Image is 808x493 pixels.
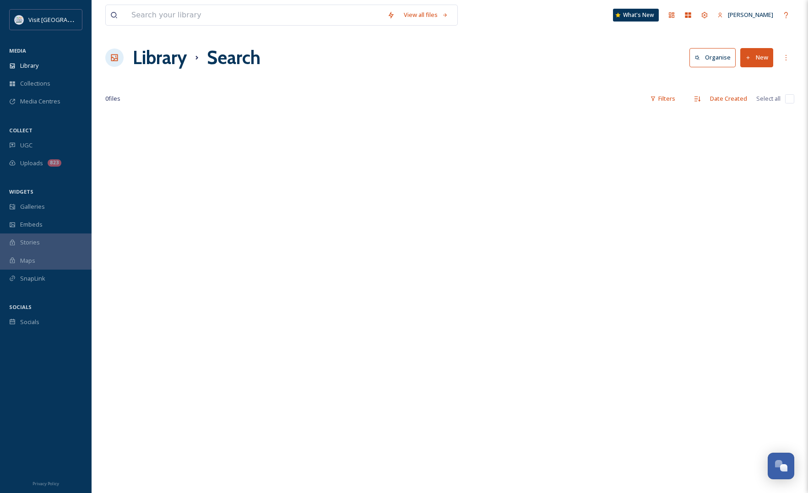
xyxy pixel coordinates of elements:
[20,159,43,168] span: Uploads
[9,127,33,134] span: COLLECT
[20,97,60,106] span: Media Centres
[15,15,24,24] img: QCCVB_VISIT_vert_logo_4c_tagline_122019.svg
[20,61,38,70] span: Library
[20,274,45,283] span: SnapLink
[20,318,39,326] span: Socials
[768,453,794,479] button: Open Chat
[48,159,61,167] div: 823
[127,5,383,25] input: Search your library
[20,79,50,88] span: Collections
[9,47,26,54] span: MEDIA
[33,477,59,488] a: Privacy Policy
[105,94,120,103] span: 0 file s
[756,94,781,103] span: Select all
[207,44,260,71] h1: Search
[645,90,680,108] div: Filters
[20,220,43,229] span: Embeds
[740,48,773,67] button: New
[9,303,32,310] span: SOCIALS
[705,90,752,108] div: Date Created
[20,256,35,265] span: Maps
[689,48,736,67] button: Organise
[20,238,40,247] span: Stories
[133,44,187,71] a: Library
[728,11,773,19] span: [PERSON_NAME]
[20,141,33,150] span: UGC
[9,188,33,195] span: WIDGETS
[33,481,59,487] span: Privacy Policy
[713,6,778,24] a: [PERSON_NAME]
[399,6,453,24] a: View all files
[20,202,45,211] span: Galleries
[28,15,99,24] span: Visit [GEOGRAPHIC_DATA]
[613,9,659,22] a: What's New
